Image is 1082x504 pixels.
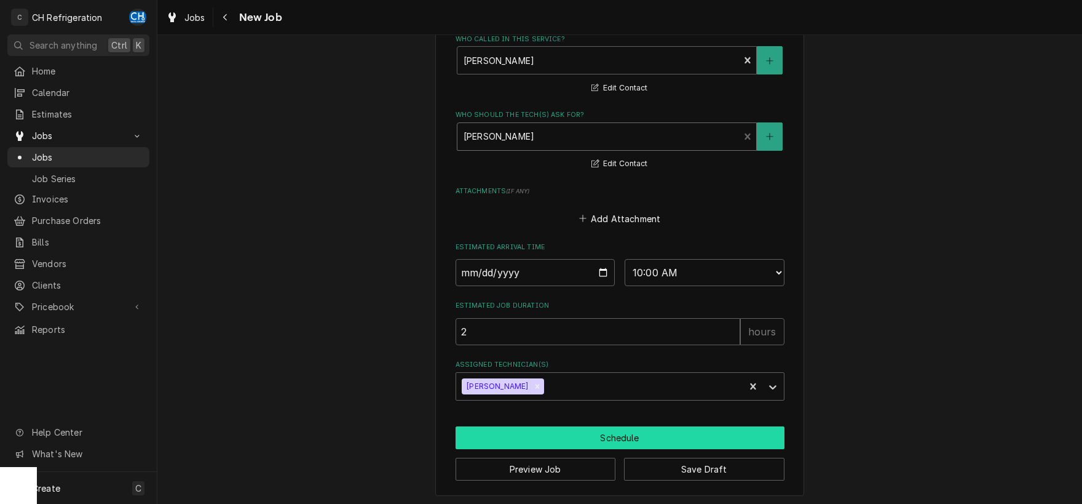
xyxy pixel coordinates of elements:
[7,34,149,56] button: Search anythingCtrlK
[32,11,103,24] div: CH Refrigeration
[7,169,149,189] a: Job Series
[235,9,282,26] span: New Job
[7,319,149,340] a: Reports
[462,378,531,394] div: [PERSON_NAME]
[590,156,649,172] button: Edit Contact
[32,257,143,270] span: Vendors
[7,254,149,274] a: Vendors
[456,458,616,481] button: Preview Job
[7,189,149,209] a: Invoices
[624,458,784,481] button: Save Draft
[32,279,143,292] span: Clients
[7,297,149,317] a: Go to Pricebook
[7,210,149,231] a: Purchase Orders
[32,426,142,439] span: Help Center
[757,46,783,74] button: Create New Contact
[32,86,143,99] span: Calendar
[7,275,149,295] a: Clients
[7,61,149,81] a: Home
[32,214,143,227] span: Purchase Orders
[32,300,125,313] span: Pricebook
[136,39,141,52] span: K
[506,188,529,194] span: ( if any )
[456,186,784,196] label: Attachments
[32,108,143,121] span: Estimates
[766,57,773,65] svg: Create New Contact
[456,426,784,449] button: Schedule
[456,426,784,481] div: Button Group
[456,360,784,370] label: Assigned Technician(s)
[135,482,141,495] span: C
[766,132,773,141] svg: Create New Contact
[7,82,149,103] a: Calendar
[456,301,784,311] label: Estimated Job Duration
[456,186,784,227] div: Attachments
[161,7,210,28] a: Jobs
[456,34,784,95] div: Who called in this service?
[7,126,149,146] a: Go to Jobs
[129,9,146,26] div: Chris Hiraga's Avatar
[740,318,784,345] div: hours
[32,193,143,206] span: Invoices
[456,360,784,400] div: Assigned Technician(s)
[456,449,784,481] div: Button Group Row
[7,422,149,442] a: Go to Help Center
[11,9,28,26] div: C
[129,9,146,26] div: CH
[757,122,783,151] button: Create New Contact
[32,447,142,460] span: What's New
[456,110,784,120] label: Who should the tech(s) ask for?
[7,147,149,167] a: Jobs
[577,210,663,227] button: Add Attachment
[590,80,649,95] button: Edit Contact
[625,259,784,286] select: Time Select
[456,242,784,286] div: Estimated Arrival Time
[30,39,97,52] span: Search anything
[531,378,544,394] div: Remove Josh Galindo
[216,7,235,27] button: Navigate back
[32,129,125,142] span: Jobs
[7,104,149,124] a: Estimates
[32,323,143,336] span: Reports
[32,483,60,494] span: Create
[456,242,784,252] label: Estimated Arrival Time
[111,39,127,52] span: Ctrl
[456,110,784,171] div: Who should the tech(s) ask for?
[456,301,784,345] div: Estimated Job Duration
[32,151,143,164] span: Jobs
[32,65,143,78] span: Home
[456,426,784,449] div: Button Group Row
[32,236,143,249] span: Bills
[456,259,615,286] input: Date
[456,34,784,44] label: Who called in this service?
[7,444,149,464] a: Go to What's New
[32,172,143,185] span: Job Series
[184,11,205,24] span: Jobs
[7,232,149,252] a: Bills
